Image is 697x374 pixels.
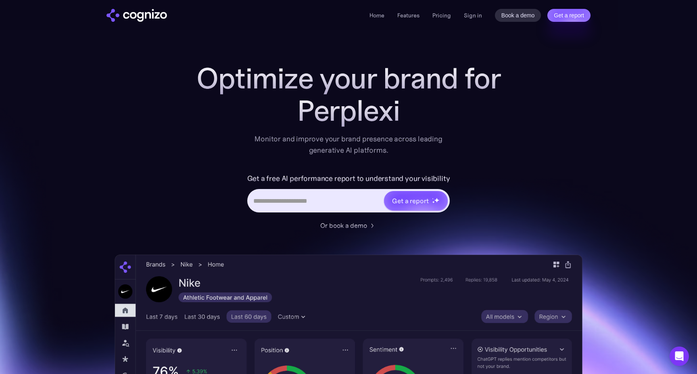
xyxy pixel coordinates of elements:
[397,12,419,19] a: Features
[369,12,384,19] a: Home
[392,196,428,206] div: Get a report
[670,347,689,366] div: Open Intercom Messenger
[320,221,367,230] div: Or book a demo
[249,133,448,156] div: Monitor and improve your brand presence across leading generative AI platforms.
[464,11,482,20] a: Sign in
[495,9,541,22] a: Book a demo
[247,172,450,185] label: Get a free AI performance report to understand your visibility
[106,9,167,22] img: cognizo logo
[247,172,450,216] form: Hero URL Input Form
[434,198,439,203] img: star
[432,12,451,19] a: Pricing
[383,190,449,211] a: Get a reportstarstarstar
[320,221,377,230] a: Or book a demo
[187,95,510,127] div: Perplexi
[432,198,433,199] img: star
[106,9,167,22] a: home
[432,201,435,204] img: star
[187,62,510,95] h1: Optimize your brand for
[547,9,591,22] a: Get a report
